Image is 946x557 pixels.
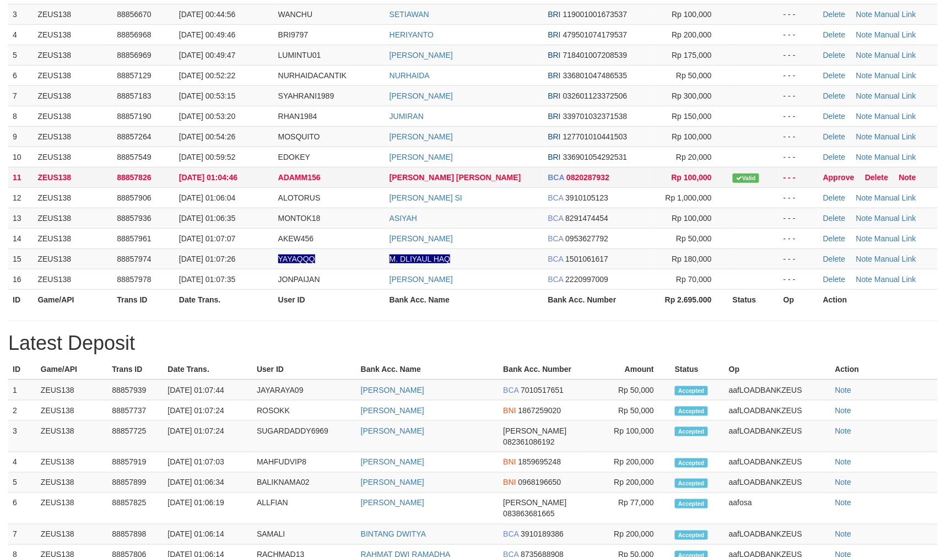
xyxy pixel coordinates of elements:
span: 0820287932 [566,173,609,182]
span: WANCHU [278,10,312,19]
span: Rp 100,000 [672,214,712,223]
a: [PERSON_NAME] [390,234,453,243]
a: Manual Link [875,30,917,39]
td: 16 [8,269,33,289]
a: Delete [823,214,845,223]
span: MOSQUITO [278,132,320,141]
td: aafLOADBANKZEUS [725,380,831,401]
span: [DATE] 00:54:26 [179,132,235,141]
td: ALLFIAN [252,493,356,524]
th: ID [8,359,36,380]
span: [DATE] 00:49:47 [179,51,235,60]
th: Trans ID [112,289,175,310]
td: ZEUS138 [36,380,107,401]
span: [DATE] 01:06:04 [179,193,235,202]
a: Delete [823,193,845,202]
a: Note [856,234,873,243]
td: - - - [779,147,819,167]
a: Note [856,193,873,202]
td: 88857898 [107,524,163,545]
th: Bank Acc. Number [544,289,649,310]
th: Bank Acc. Name [356,359,499,380]
a: Note [835,386,852,394]
a: M. DLIYAUL HAQ [390,255,450,263]
th: User ID [252,359,356,380]
td: Rp 100,000 [593,421,671,452]
td: - - - [779,187,819,208]
a: Manual Link [875,71,917,80]
span: 88857129 [117,71,151,80]
span: Rp 100,000 [672,173,712,182]
td: ZEUS138 [33,187,112,208]
span: 339701032371538 [563,112,628,121]
span: BCA [548,255,564,263]
span: 88857183 [117,91,151,100]
td: ZEUS138 [36,473,107,493]
span: SYAHRANI1989 [278,91,334,100]
a: [PERSON_NAME] [390,91,453,100]
a: [PERSON_NAME] [361,499,424,507]
a: Note [856,275,873,284]
a: Delete [823,234,845,243]
th: Bank Acc. Number [499,359,594,380]
td: aafLOADBANKZEUS [725,421,831,452]
td: ZEUS138 [36,524,107,545]
a: Delete [823,71,845,80]
td: Rp 200,000 [593,473,671,493]
span: 88856670 [117,10,151,19]
span: ALOTORUS [278,193,321,202]
span: 88856968 [117,30,151,39]
a: Note [835,426,852,435]
span: BRI [548,51,561,60]
span: 1867259020 [518,406,561,415]
a: JUMIRAN [390,112,424,121]
td: 14 [8,228,33,248]
span: 336801047486535 [563,71,628,80]
td: 6 [8,493,36,524]
a: Delete [865,173,888,182]
span: 1859695248 [518,458,561,467]
span: Rp 300,000 [672,91,712,100]
span: [DATE] 01:07:35 [179,275,235,284]
a: Delete [823,10,845,19]
a: [PERSON_NAME] [361,458,424,467]
td: Rp 50,000 [593,401,671,421]
a: Delete [823,91,845,100]
a: Note [835,458,852,467]
td: - - - [779,228,819,248]
span: Accepted [675,479,708,488]
td: 8 [8,106,33,126]
span: Rp 180,000 [672,255,712,263]
a: [PERSON_NAME] SI [390,193,462,202]
td: Rp 77,000 [593,493,671,524]
td: 88857939 [107,380,163,401]
th: User ID [274,289,385,310]
span: Rp 150,000 [672,112,712,121]
span: [DATE] 00:53:15 [179,91,235,100]
span: BNI [504,478,516,487]
th: Game/API [33,289,112,310]
span: 7010517651 [521,386,564,394]
td: aafLOADBANKZEUS [725,524,831,545]
td: 2 [8,401,36,421]
a: Note [835,406,852,415]
a: Manual Link [875,132,917,141]
span: BCA [548,214,564,223]
td: ZEUS138 [33,208,112,228]
span: 083863681665 [504,510,555,518]
a: Manual Link [875,51,917,60]
span: BRI [548,10,561,19]
span: 3910189386 [521,530,564,539]
span: ADAMM156 [278,173,321,182]
td: 12 [8,187,33,208]
span: MONTOK18 [278,214,321,223]
td: - - - [779,208,819,228]
a: Note [856,132,873,141]
td: 4 [8,452,36,473]
span: [PERSON_NAME] [504,426,567,435]
span: 8291474454 [566,214,609,223]
span: Rp 100,000 [672,10,712,19]
th: Status [728,289,779,310]
a: Delete [823,153,845,161]
a: Manual Link [875,112,917,121]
